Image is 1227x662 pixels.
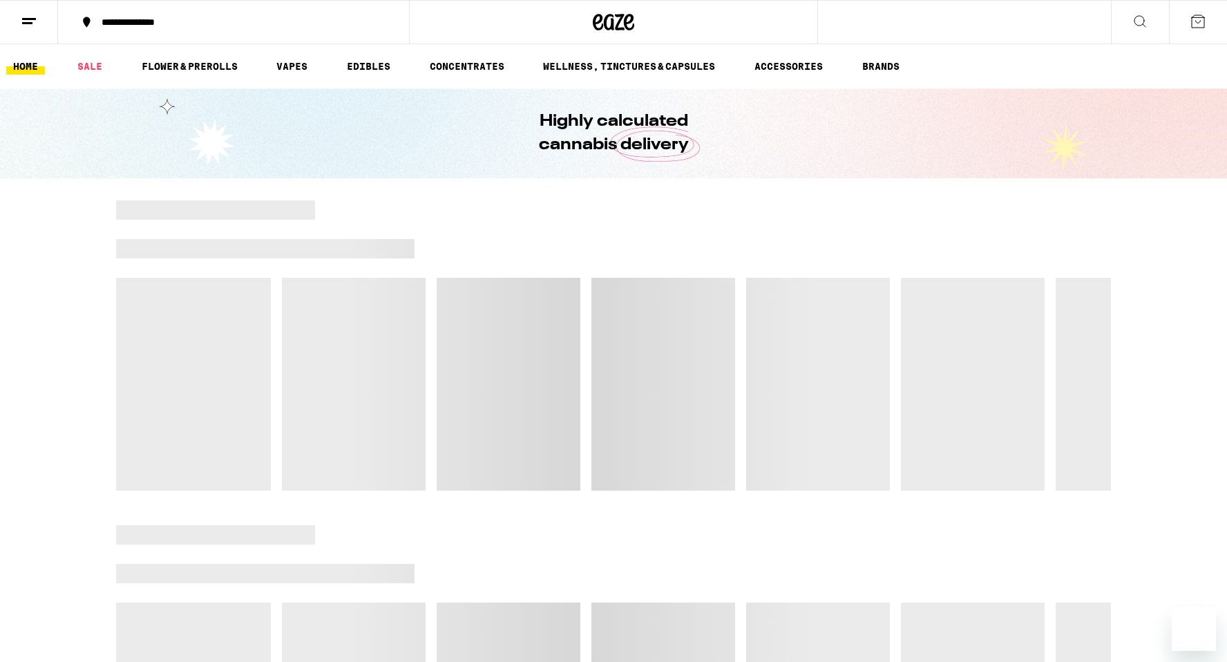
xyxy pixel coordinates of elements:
a: EDIBLES [340,58,397,75]
a: CONCENTRATES [423,58,511,75]
a: WELLNESS, TINCTURES & CAPSULES [536,58,722,75]
h1: Highly calculated cannabis delivery [500,110,727,157]
a: SALE [70,58,109,75]
a: HOME [6,58,45,75]
a: VAPES [269,58,314,75]
a: ACCESSORIES [748,58,830,75]
a: BRANDS [855,58,906,75]
a: FLOWER & PREROLLS [135,58,245,75]
iframe: Button to launch messaging window [1172,607,1216,651]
